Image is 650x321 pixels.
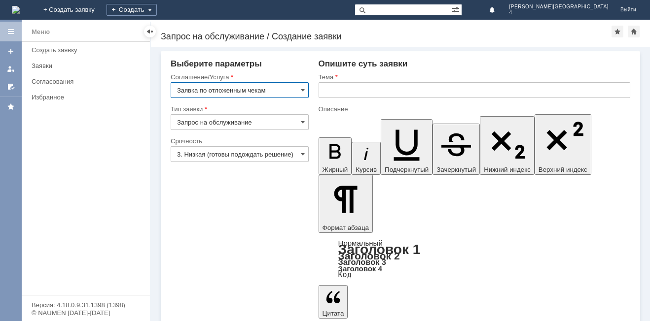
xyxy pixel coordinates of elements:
a: Заголовок 2 [338,250,400,261]
div: Согласования [32,78,144,85]
div: Соглашение/Услуга [171,74,307,80]
a: Мои согласования [3,79,19,95]
span: 4 [509,10,609,16]
span: Нижний индекс [484,166,531,173]
span: Верхний индекс [539,166,587,173]
span: Курсив [356,166,377,173]
div: Сделать домашней страницей [628,26,640,37]
a: Код [338,270,352,279]
div: Тип заявки [171,106,307,112]
div: © NAUMEN [DATE]-[DATE] [32,310,140,316]
div: Избранное [32,94,133,101]
a: Нормальный [338,239,383,247]
a: Заголовок 4 [338,264,382,273]
div: Тема [319,74,628,80]
a: Мои заявки [3,61,19,77]
img: logo [12,6,20,14]
button: Жирный [319,137,352,175]
div: Создать заявку [32,46,144,54]
button: Формат абзаца [319,175,373,233]
span: [PERSON_NAME][GEOGRAPHIC_DATA] [509,4,609,10]
a: Заголовок 3 [338,257,386,266]
a: Заявки [28,58,148,73]
button: Цитата [319,285,348,319]
span: Жирный [323,166,348,173]
div: Добавить в избранное [612,26,623,37]
div: Заявки [32,62,144,69]
span: Расширенный поиск [452,4,462,14]
div: Меню [32,26,50,38]
span: Формат абзаца [323,224,369,231]
span: Опишите суть заявки [319,59,408,68]
div: Версия: 4.18.0.9.31.1398 (1398) [32,302,140,308]
div: Скрыть меню [144,26,156,37]
button: Нижний индекс [480,116,535,175]
span: Подчеркнутый [385,166,429,173]
button: Подчеркнутый [381,119,433,175]
button: Курсив [352,142,381,175]
button: Верхний индекс [535,114,591,175]
div: Описание [319,106,628,112]
span: Зачеркнутый [436,166,476,173]
a: Создать заявку [3,43,19,59]
a: Перейти на домашнюю страницу [12,6,20,14]
div: Формат абзаца [319,240,630,278]
div: Создать [107,4,157,16]
a: Заголовок 1 [338,242,421,257]
a: Создать заявку [28,42,148,58]
span: Выберите параметры [171,59,262,68]
div: Запрос на обслуживание / Создание заявки [161,32,612,41]
span: Цитата [323,310,344,317]
div: Срочность [171,138,307,144]
button: Зачеркнутый [433,124,480,175]
a: Согласования [28,74,148,89]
